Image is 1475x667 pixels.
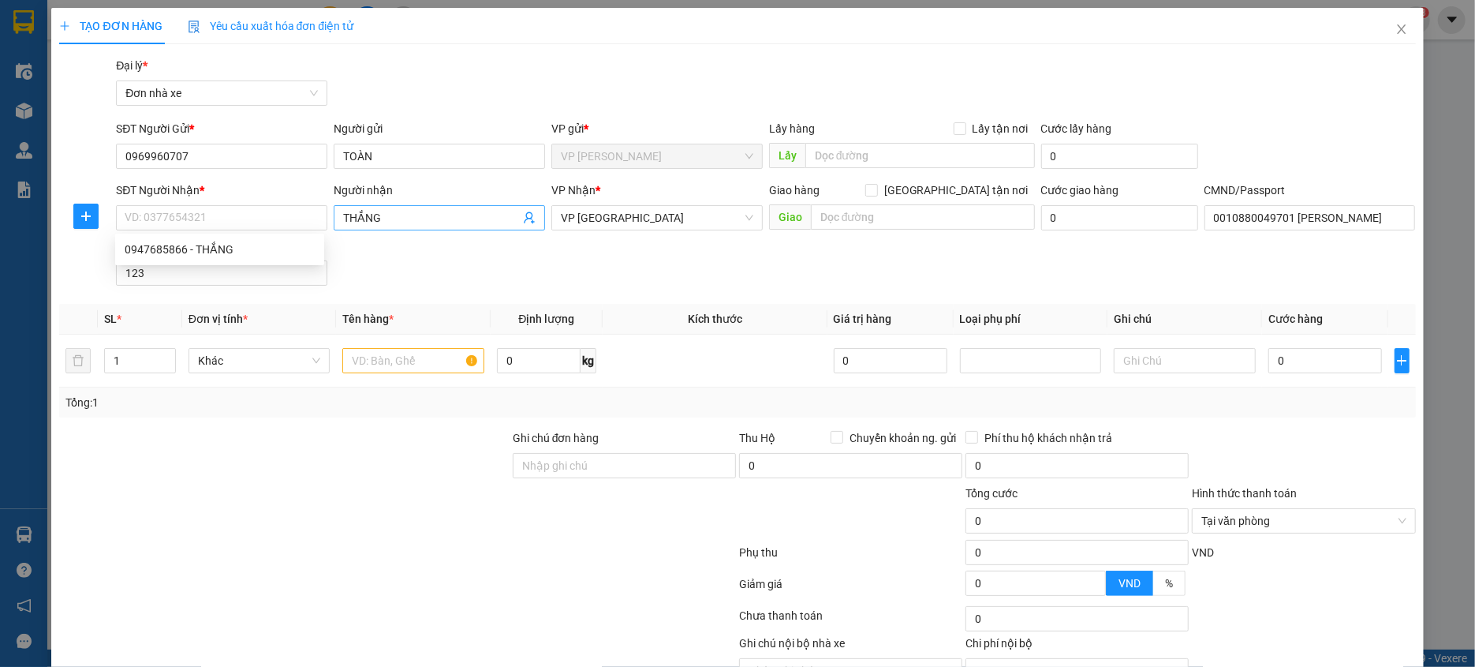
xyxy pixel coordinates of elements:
[769,204,811,230] span: Giao
[59,20,162,32] span: TẠO ĐƠN HÀNG
[342,348,484,373] input: VD: Bàn, Ghế
[769,143,805,168] span: Lấy
[74,210,98,223] span: plus
[561,144,753,168] span: VP Lê Duẩn
[561,206,753,230] span: VP Ninh Bình
[1041,205,1198,230] input: Cước giao hàng
[1041,184,1119,197] label: Cước giao hàng
[73,204,99,229] button: plus
[104,313,117,325] span: SL
[811,204,1035,230] input: Dọc đường
[59,21,70,32] span: plus
[116,120,327,137] div: SĐT Người Gửi
[65,394,569,411] div: Tổng: 1
[737,575,964,603] div: Giảm giá
[551,184,596,197] span: VP Nhận
[518,313,574,325] span: Định lượng
[688,313,742,325] span: Kích thước
[116,59,147,72] span: Đại lý
[115,237,324,262] div: 0947685866 - THẮNG
[65,348,91,373] button: delete
[1395,348,1410,373] button: plus
[1114,348,1256,373] input: Ghi Chú
[978,429,1118,447] span: Phí thu hộ khách nhận trả
[523,212,536,224] span: user-add
[739,635,962,658] div: Ghi chú nội bộ nhà xe
[513,453,736,478] input: Ghi chú đơn hàng
[1204,182,1416,199] div: CMND/Passport
[1201,509,1406,533] span: Tại văn phòng
[581,348,596,373] span: kg
[966,120,1035,137] span: Lấy tận nơi
[334,182,545,199] div: Người nhận
[739,432,775,444] span: Thu Hộ
[1192,546,1214,559] span: VND
[737,607,964,635] div: Chưa thanh toán
[1041,122,1112,135] label: Cước lấy hàng
[769,184,820,197] span: Giao hàng
[805,143,1035,168] input: Dọc đường
[1041,144,1198,169] input: Cước lấy hàng
[1165,577,1173,590] span: %
[188,20,354,32] span: Yêu cầu xuất hóa đơn điện tử
[1395,354,1409,367] span: plus
[843,429,962,447] span: Chuyển khoản ng. gửi
[1395,23,1408,36] span: close
[1380,8,1424,52] button: Close
[551,120,763,137] div: VP gửi
[878,182,1035,199] span: [GEOGRAPHIC_DATA] tận nơi
[954,304,1108,335] th: Loại phụ phí
[513,432,599,444] label: Ghi chú đơn hàng
[116,182,327,199] div: SĐT Người Nhận
[834,313,892,325] span: Giá trị hàng
[342,313,394,325] span: Tên hàng
[769,122,815,135] span: Lấy hàng
[737,544,964,571] div: Phụ thu
[965,635,1189,658] div: Chi phí nội bộ
[188,21,200,33] img: icon
[125,81,318,105] span: Đơn nhà xe
[189,313,248,325] span: Đơn vị tính
[1268,313,1323,325] span: Cước hàng
[1192,487,1297,500] label: Hình thức thanh toán
[334,120,545,137] div: Người gửi
[1118,577,1141,590] span: VND
[125,241,315,258] div: 0947685866 - THẮNG
[965,487,1018,500] span: Tổng cước
[834,348,947,373] input: 0
[198,349,321,373] span: Khác
[116,260,327,286] input: Địa chỉ của người nhận
[1107,304,1262,335] th: Ghi chú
